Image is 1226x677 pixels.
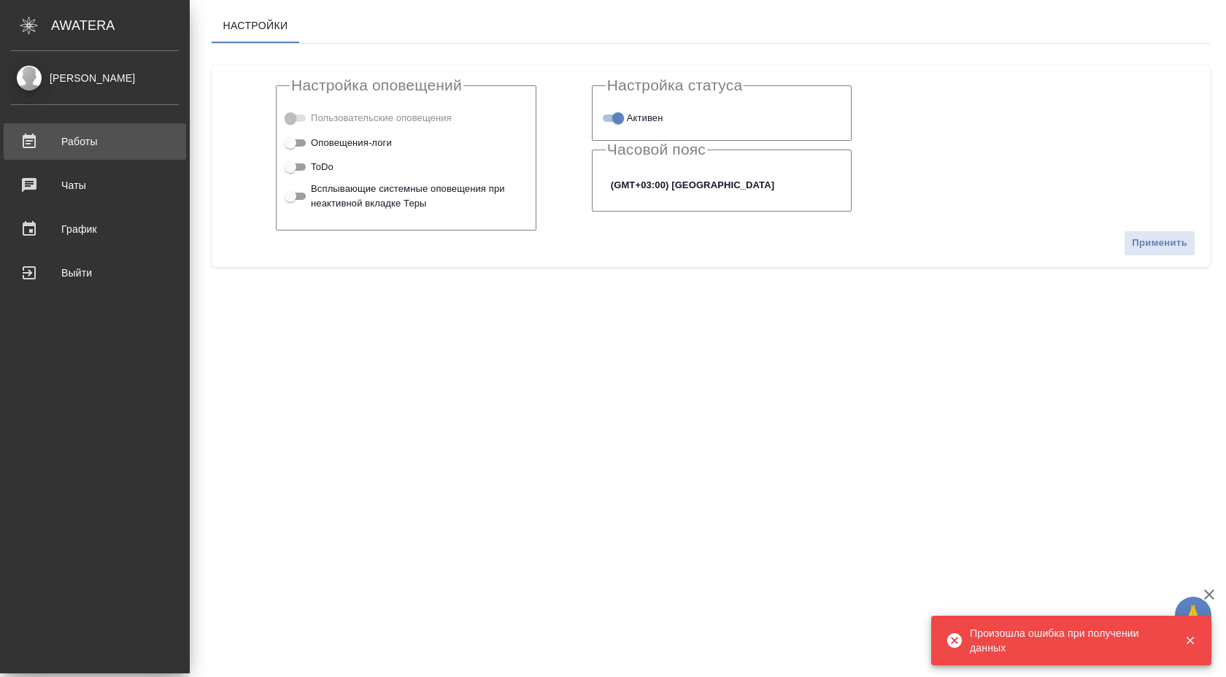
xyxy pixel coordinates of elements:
span: Пользовательские оповещения [311,111,452,125]
button: 🙏 [1175,597,1211,633]
div: Произошла ошибка при получении данных [970,626,1163,655]
div: Включи, чтобы в браузере приходили включенные оповещения даже, если у тебя закрыта вкладка с Терой [290,182,523,211]
div: Чаты [11,174,179,196]
button: Применить [1124,231,1195,256]
div: Работы [11,131,179,152]
div: (GMT+03:00) [GEOGRAPHIC_DATA] [606,173,838,198]
a: Чаты [4,167,186,204]
span: Оповещения-логи [311,136,392,150]
div: Тэги [290,109,523,127]
a: Работы [4,123,186,160]
div: График [11,218,179,240]
span: Активен [627,111,663,125]
a: Выйти [4,255,186,291]
legend: Настройка оповещений [290,77,463,94]
legend: Часовой пояс [606,141,707,158]
div: [PERSON_NAME] [11,70,179,86]
div: Выйти [11,262,179,284]
span: ToDo [311,160,334,174]
div: Включи, если хочешь чтобы ToDo высвечивались у тебя на экране в назначенный день [290,158,523,176]
button: Закрыть [1175,634,1205,647]
span: 🙏 [1181,600,1206,630]
legend: Настройка статуса [606,77,744,94]
a: График [4,211,186,247]
div: Сообщения из чата о каких-либо изменениях [290,133,523,151]
div: AWATERA [51,11,190,40]
span: Настройки [220,17,290,35]
span: Применить [1132,235,1187,252]
span: Всплывающие системные оповещения при неактивной вкладке Теры [311,182,512,211]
